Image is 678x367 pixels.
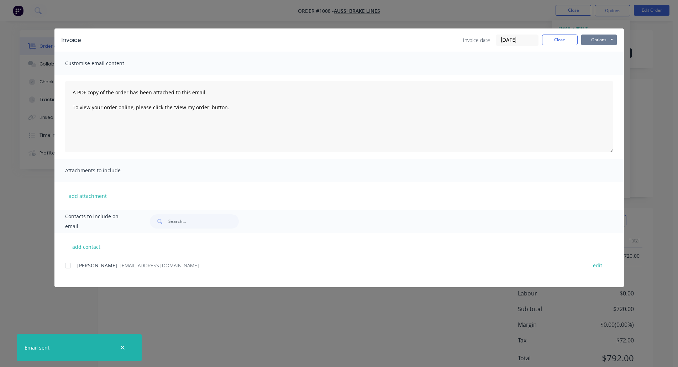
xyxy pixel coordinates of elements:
span: - [EMAIL_ADDRESS][DOMAIN_NAME] [117,262,199,269]
input: Search... [168,214,239,229]
button: Options [581,35,617,45]
span: [PERSON_NAME] [77,262,117,269]
button: Close [542,35,578,45]
span: Invoice date [463,36,490,44]
div: Invoice [62,36,81,44]
button: add contact [65,241,108,252]
textarea: A PDF copy of the order has been attached to this email. To view your order online, please click ... [65,81,613,152]
div: Email sent [25,344,49,351]
button: edit [589,261,606,270]
span: Attachments to include [65,166,143,175]
span: Contacts to include on email [65,211,132,231]
span: Customise email content [65,58,143,68]
button: add attachment [65,190,110,201]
